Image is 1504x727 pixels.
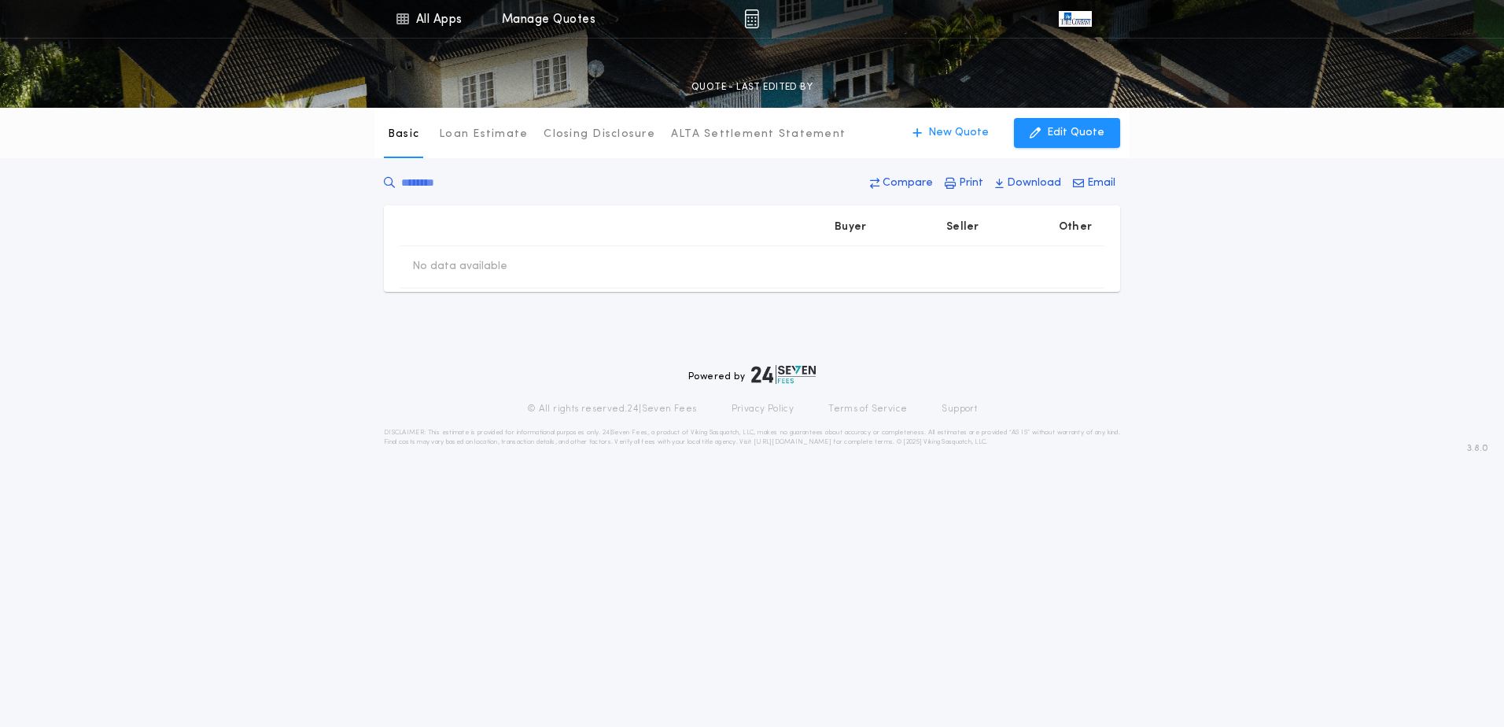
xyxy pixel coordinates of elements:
p: Download [1007,175,1061,191]
p: QUOTE - LAST EDITED BY [691,79,813,95]
button: Email [1068,169,1120,197]
p: New Quote [928,125,989,141]
img: img [744,9,759,28]
a: [URL][DOMAIN_NAME] [754,439,831,445]
p: Other [1059,220,1092,235]
p: Basic [388,127,419,142]
td: No data available [400,246,520,287]
p: Loan Estimate [439,127,528,142]
p: © All rights reserved. 24|Seven Fees [527,403,697,415]
a: Privacy Policy [732,403,794,415]
p: Email [1087,175,1115,191]
p: Compare [883,175,933,191]
span: 3.8.0 [1467,441,1488,456]
a: Terms of Service [828,403,907,415]
button: Download [990,169,1066,197]
img: vs-icon [1059,11,1092,27]
img: logo [751,365,816,384]
button: New Quote [897,118,1005,148]
button: Edit Quote [1014,118,1120,148]
button: Compare [865,169,938,197]
p: Seller [946,220,979,235]
p: Closing Disclosure [544,127,655,142]
div: Powered by [688,365,816,384]
p: ALTA Settlement Statement [671,127,846,142]
a: Support [942,403,977,415]
button: Print [940,169,988,197]
p: Buyer [835,220,866,235]
p: Print [959,175,983,191]
p: DISCLAIMER: This estimate is provided for informational purposes only. 24|Seven Fees, a product o... [384,428,1120,447]
p: Edit Quote [1047,125,1104,141]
